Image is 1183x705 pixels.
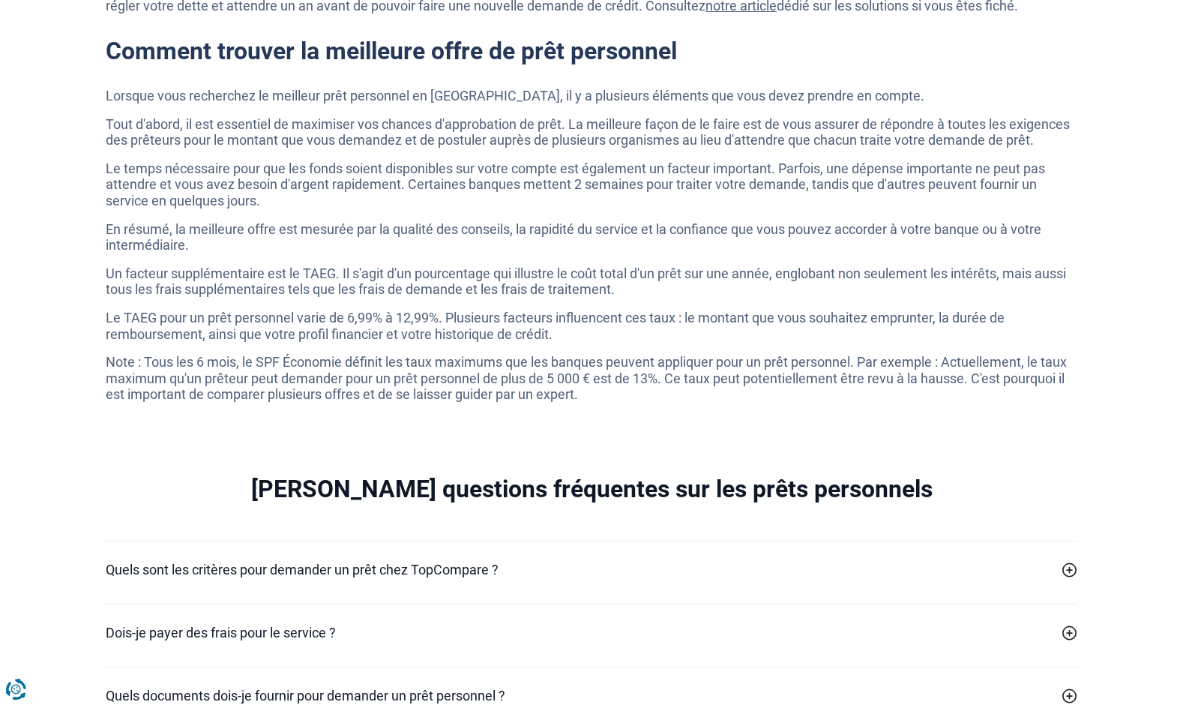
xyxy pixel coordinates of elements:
a: Dois-je payer des frais pour le service ? [106,622,1077,643]
p: Un facteur supplémentaire est le TAEG. Il s'agit d'un pourcentage qui illustre le coût total d'un... [106,265,1077,298]
p: Le temps nécessaire pour que les fonds soient disponibles sur votre compte est également un facte... [106,160,1077,209]
p: Note : Tous les 6 mois, le SPF Économie définit les taux maximums que les banques peuvent appliqu... [106,354,1077,403]
a: Quels sont les critères pour demander un prêt chez TopCompare ? [106,559,1077,580]
h2: Quels sont les critères pour demander un prêt chez TopCompare ? [106,559,499,580]
h2: Dois-je payer des frais pour le service ? [106,622,336,643]
p: Tout d'abord, il est essentiel de maximiser vos chances d'approbation de prêt. La meilleure façon... [106,116,1077,148]
p: En résumé, la meilleure offre est mesurée par la qualité des conseils, la rapidité du service et ... [106,221,1077,253]
h2: Comment trouver la meilleure offre de prêt personnel [106,37,1077,65]
h2: [PERSON_NAME] questions fréquentes sur les prêts personnels [106,475,1077,503]
p: Le TAEG pour un prêt personnel varie de 6,99% à 12,99%. Plusieurs facteurs influencent ces taux :... [106,310,1077,342]
p: Lorsque vous recherchez le meilleur prêt personnel en [GEOGRAPHIC_DATA], il y a plusieurs élément... [106,88,1077,104]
